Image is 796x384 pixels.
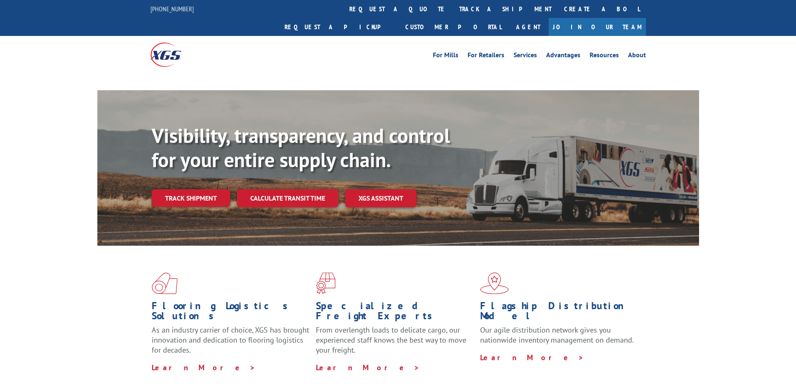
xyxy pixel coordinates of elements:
[152,272,178,294] img: xgs-icon-total-supply-chain-intelligence-red
[399,18,508,36] a: Customer Portal
[152,122,450,173] b: Visibility, transparency, and control for your entire supply chain.
[590,52,619,61] a: Resources
[514,52,537,61] a: Services
[480,353,584,362] a: Learn More >
[237,189,338,207] a: Calculate transit time
[152,189,230,207] a: Track shipment
[480,301,638,325] h1: Flagship Distribution Model
[433,52,458,61] a: For Mills
[278,18,399,36] a: Request a pickup
[480,325,634,345] span: Our agile distribution network gives you nationwide inventory management on demand.
[480,272,509,294] img: xgs-icon-flagship-distribution-model-red
[628,52,646,61] a: About
[345,189,417,207] a: XGS ASSISTANT
[316,325,474,362] p: From overlength loads to delicate cargo, our experienced staff knows the best way to move your fr...
[546,52,580,61] a: Advantages
[508,18,549,36] a: Agent
[316,272,336,294] img: xgs-icon-focused-on-flooring-red
[152,363,256,372] a: Learn More >
[316,363,420,372] a: Learn More >
[152,325,309,355] span: As an industry carrier of choice, XGS has brought innovation and dedication to flooring logistics...
[549,18,646,36] a: Join Our Team
[468,52,504,61] a: For Retailers
[152,301,310,325] h1: Flooring Logistics Solutions
[150,5,194,13] a: [PHONE_NUMBER]
[316,301,474,325] h1: Specialized Freight Experts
